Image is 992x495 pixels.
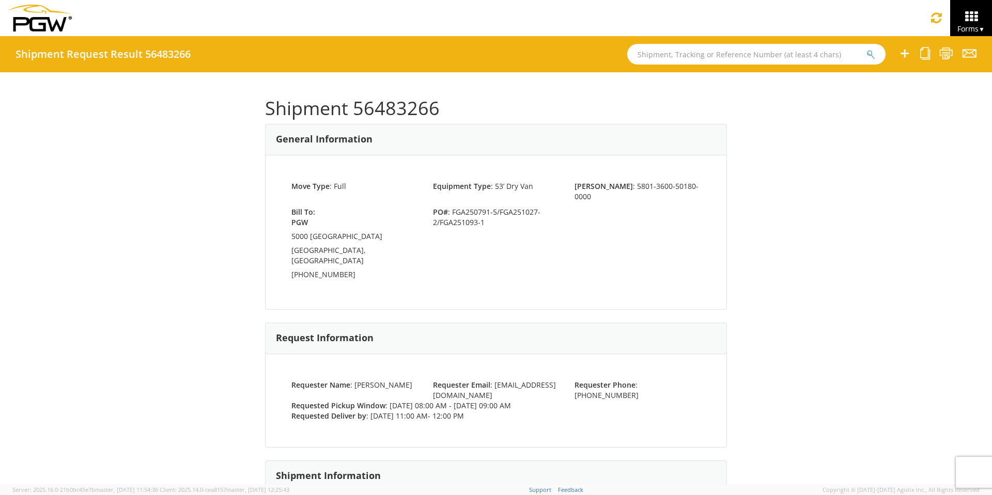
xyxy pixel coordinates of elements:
a: Support [529,486,551,493]
strong: Requester Name [291,380,350,390]
strong: Requested Pickup Window [291,401,385,410]
span: master, [DATE] 11:54:36 [95,486,158,493]
span: : [EMAIL_ADDRESS][DOMAIN_NAME] [433,380,556,400]
strong: PO# [433,207,448,217]
span: : [DATE] 08:00 AM - [DATE] 09:00 AM [291,401,511,410]
strong: Move Type [291,181,330,191]
strong: Bill To: [291,207,315,217]
strong: Requester Phone [575,380,636,390]
span: Copyright © [DATE]-[DATE] Agistix Inc., All Rights Reserved [823,486,980,494]
span: Forms [957,24,985,34]
a: Feedback [558,486,583,493]
h1: Shipment 56483266 [265,98,727,119]
strong: Requested Deliver by [291,411,366,421]
td: [GEOGRAPHIC_DATA], [GEOGRAPHIC_DATA] [291,245,417,269]
strong: Requester Email [433,380,490,390]
img: pgw-form-logo-1aaa8060b1cc70fad034.png [8,5,72,31]
strong: Equipment Type [433,181,491,191]
span: ▼ [979,25,985,34]
strong: [PERSON_NAME] [575,181,633,191]
h3: Shipment Information [276,471,381,481]
span: : FGA250791-5/FGA251027-2/FGA251093-1 [425,207,567,228]
h3: Request Information [276,333,374,343]
h4: Shipment Request Result 56483266 [16,49,191,60]
span: Server: 2025.16.0-21b0bc45e7b [12,486,158,493]
span: : [PHONE_NUMBER] [575,380,639,400]
span: Client: 2025.14.0-cea8157 [160,486,289,493]
span: : Full [291,181,346,191]
input: Shipment, Tracking or Reference Number (at least 4 chars) [627,44,886,65]
span: : 53’ Dry Van [433,181,533,191]
span: - 12:00 PM [428,411,464,421]
strong: PGW [291,217,308,227]
span: master, [DATE] 12:25:43 [226,486,289,493]
h3: General Information [276,134,373,145]
td: [PHONE_NUMBER] [291,269,417,283]
span: : [PERSON_NAME] [291,380,412,390]
span: : 5801-3600-50180-0000 [575,181,699,201]
span: : [DATE] 11:00 AM [291,411,464,421]
td: 5000 [GEOGRAPHIC_DATA] [291,231,417,245]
